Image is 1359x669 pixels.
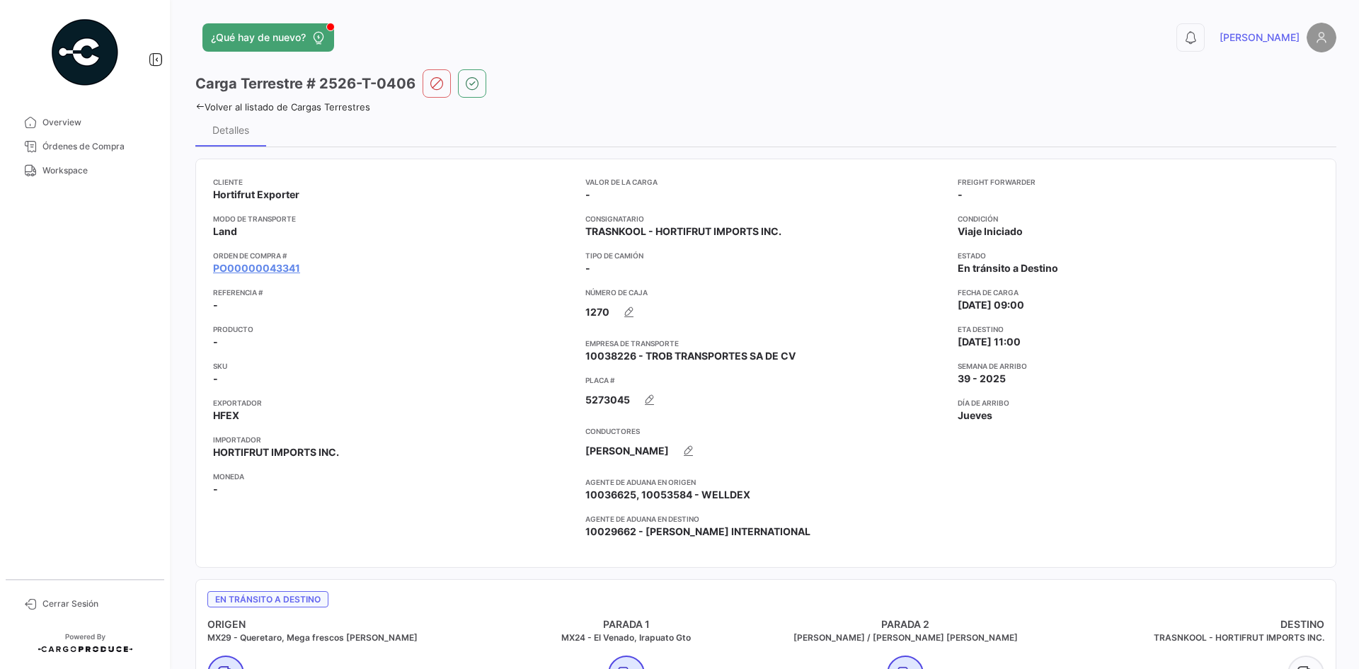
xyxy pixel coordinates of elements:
[213,324,574,335] app-card-info-title: Producto
[958,298,1024,312] span: [DATE] 09:00
[1311,621,1345,655] iframe: Intercom live chat
[958,176,1319,188] app-card-info-title: Freight Forwarder
[42,597,153,610] span: Cerrar Sesión
[212,124,249,136] div: Detalles
[213,335,218,349] span: -
[585,261,590,275] span: -
[585,305,609,319] span: 1270
[213,408,239,423] span: HFEX
[195,101,370,113] a: Volver al listado de Cargas Terrestres
[958,224,1023,239] span: Viaje Iniciado
[958,408,992,423] span: Jueves
[958,261,1058,275] span: En tránsito a Destino
[958,287,1319,298] app-card-info-title: Fecha de carga
[958,250,1319,261] app-card-info-title: Estado
[213,445,339,459] span: HORTIFRUT IMPORTS INC.
[958,397,1319,408] app-card-info-title: Día de Arribo
[213,482,218,496] span: -
[1220,30,1300,45] span: [PERSON_NAME]
[958,213,1319,224] app-card-info-title: Condición
[1045,617,1325,631] h4: DESTINO
[213,397,574,408] app-card-info-title: Exportador
[585,513,946,525] app-card-info-title: Agente de Aduana en Destino
[213,434,574,445] app-card-info-title: Importador
[585,444,669,458] span: [PERSON_NAME]
[766,631,1045,644] h5: [PERSON_NAME] / [PERSON_NAME] [PERSON_NAME]
[487,631,767,644] h5: MX24 - El Venado, Irapuato Gto
[1307,23,1336,52] img: placeholder-user.png
[213,298,218,312] span: -
[213,372,218,386] span: -
[585,287,946,298] app-card-info-title: Número de Caja
[585,476,946,488] app-card-info-title: Agente de Aduana en Origen
[487,617,767,631] h4: PARADA 1
[585,349,796,363] span: 10038226 - TROB TRANSPORTES SA DE CV
[213,176,574,188] app-card-info-title: Cliente
[42,164,153,177] span: Workspace
[958,335,1021,349] span: [DATE] 11:00
[213,188,299,202] span: Hortifrut Exporter
[207,591,328,607] span: En tránsito a Destino
[1045,631,1325,644] h5: TRASNKOOL - HORTIFRUT IMPORTS INC.
[11,159,159,183] a: Workspace
[50,17,120,88] img: powered-by.png
[42,116,153,129] span: Overview
[585,338,946,349] app-card-info-title: Empresa de Transporte
[213,471,574,482] app-card-info-title: Moneda
[213,250,574,261] app-card-info-title: Orden de Compra #
[585,224,781,239] span: TRASNKOOL - HORTIFRUT IMPORTS INC.
[11,135,159,159] a: Órdenes de Compra
[585,488,750,502] span: 10036625, 10053584 - WELLDEX
[202,23,334,52] button: ¿Qué hay de nuevo?
[207,631,487,644] h5: MX29 - Queretaro, Mega frescos [PERSON_NAME]
[585,176,946,188] app-card-info-title: Valor de la Carga
[585,188,590,202] span: -
[213,213,574,224] app-card-info-title: Modo de Transporte
[958,360,1319,372] app-card-info-title: Semana de Arribo
[585,425,946,437] app-card-info-title: Conductores
[213,224,237,239] span: Land
[195,74,415,93] h3: Carga Terrestre # 2526-T-0406
[585,213,946,224] app-card-info-title: Consignatario
[958,372,1006,386] span: 39 - 2025
[11,110,159,135] a: Overview
[958,324,1319,335] app-card-info-title: ETA Destino
[585,374,946,386] app-card-info-title: Placa #
[211,30,306,45] span: ¿Qué hay de nuevo?
[585,525,810,539] span: 10029662 - [PERSON_NAME] INTERNATIONAL
[766,617,1045,631] h4: PARADA 2
[207,617,487,631] h4: ORIGEN
[585,393,630,407] span: 5273045
[585,250,946,261] app-card-info-title: Tipo de Camión
[213,360,574,372] app-card-info-title: SKU
[42,140,153,153] span: Órdenes de Compra
[213,287,574,298] app-card-info-title: Referencia #
[213,261,300,275] a: PO00000043341
[958,188,963,202] span: -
